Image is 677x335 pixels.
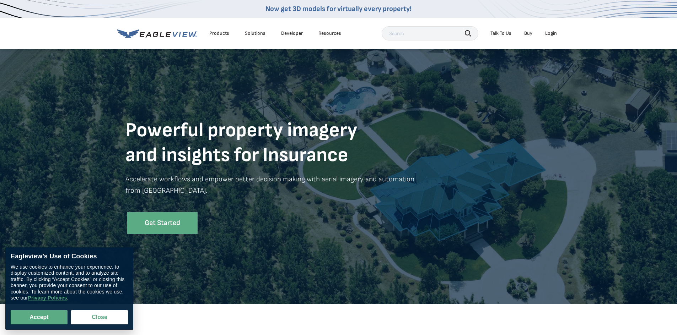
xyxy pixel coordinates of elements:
div: We use cookies to enhance your experience, to display customized content, and to analyze site tra... [11,264,128,301]
a: Now get 3D models for virtually every property! [265,5,412,13]
div: Talk To Us [490,30,511,37]
a: Developer [281,30,303,37]
strong: Accelerate workflows and empower better decision making with aerial imagery and automation from [... [125,175,414,195]
div: Login [545,30,557,37]
a: Privacy Policies [28,295,67,301]
button: Close [71,310,128,324]
h1: Powerful property imagery and insights for Insurance [125,118,428,168]
input: Search [382,26,478,40]
a: Get Started [127,212,198,234]
a: Buy [524,30,532,37]
button: Accept [11,310,68,324]
div: Eagleview’s Use of Cookies [11,253,128,260]
div: Products [209,30,229,37]
div: Resources [318,30,341,37]
div: Solutions [245,30,265,37]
